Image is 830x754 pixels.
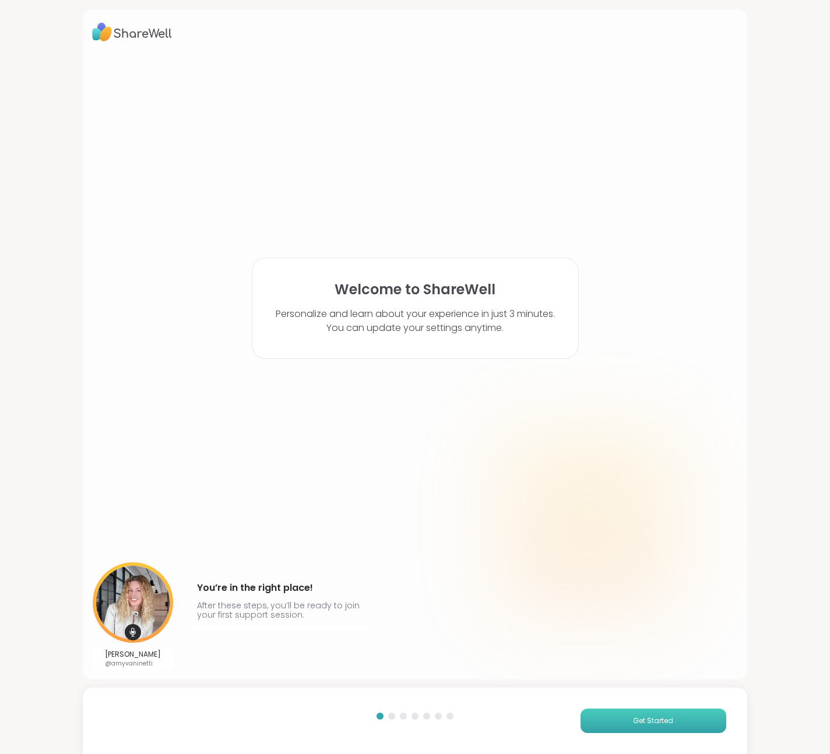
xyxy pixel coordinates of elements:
p: [PERSON_NAME] [105,650,161,659]
img: User image [93,562,173,643]
img: ShareWell Logo [92,19,172,45]
h1: Welcome to ShareWell [335,281,495,298]
button: Get Started [581,709,726,733]
span: Get Started [633,716,673,726]
h4: You’re in the right place! [197,579,365,597]
p: @amyvaninetti [105,659,161,668]
p: Personalize and learn about your experience in just 3 minutes. You can update your settings anytime. [276,307,555,335]
img: mic icon [125,624,141,640]
p: After these steps, you’ll be ready to join your first support session. [197,601,365,619]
